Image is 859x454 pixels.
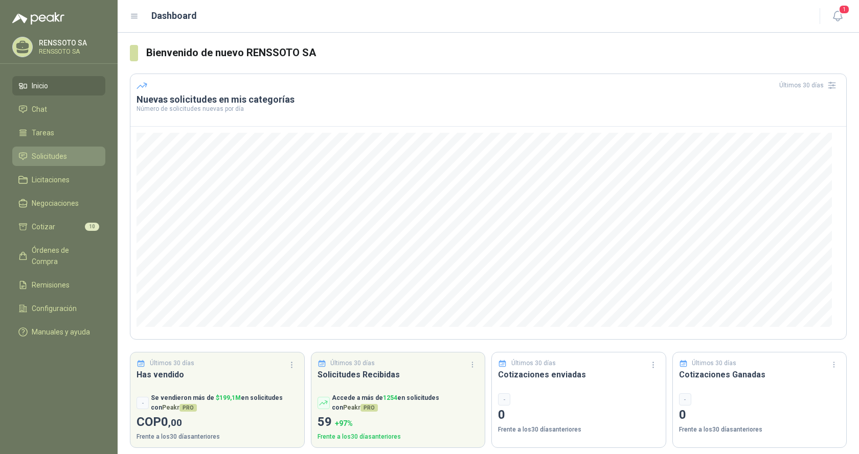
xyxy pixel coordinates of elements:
[146,45,847,61] h3: Bienvenido de nuevo RENSSOTO SA
[161,415,182,429] span: 0
[32,326,90,338] span: Manuales y ayuda
[679,405,841,425] p: 0
[32,245,96,267] span: Órdenes de Compra
[330,359,375,368] p: Últimos 30 días
[179,404,197,412] span: PRO
[779,77,840,93] div: Últimos 30 días
[318,368,479,381] h3: Solicitudes Recibidas
[12,241,105,271] a: Órdenes de Compra
[168,417,182,428] span: ,00
[32,174,70,185] span: Licitaciones
[498,405,660,425] p: 0
[828,7,847,26] button: 1
[498,368,660,381] h3: Cotizaciones enviadas
[498,425,660,435] p: Frente a los 30 días anteriores
[839,5,850,14] span: 1
[137,106,840,112] p: Número de solicitudes nuevas por día
[332,393,479,413] p: Accede a más de en solicitudes con
[12,322,105,342] a: Manuales y ayuda
[12,12,64,25] img: Logo peakr
[383,394,397,401] span: 1254
[12,76,105,95] a: Inicio
[32,198,79,209] span: Negociaciones
[150,359,194,368] p: Últimos 30 días
[12,100,105,119] a: Chat
[151,393,298,413] p: Se vendieron más de en solicitudes con
[498,393,510,405] div: -
[137,368,298,381] h3: Has vendido
[12,217,105,236] a: Cotizar10
[679,368,841,381] h3: Cotizaciones Ganadas
[360,404,378,412] span: PRO
[12,299,105,318] a: Configuración
[32,221,55,232] span: Cotizar
[12,170,105,189] a: Licitaciones
[692,359,736,368] p: Últimos 30 días
[85,223,99,231] span: 10
[511,359,556,368] p: Últimos 30 días
[32,279,70,291] span: Remisiones
[137,432,298,442] p: Frente a los 30 días anteriores
[216,394,241,401] span: $ 199,1M
[343,404,378,411] span: Peakr
[39,49,103,55] p: RENSSOTO SA
[335,419,353,427] span: + 97 %
[151,9,197,23] h1: Dashboard
[137,397,149,409] div: -
[679,425,841,435] p: Frente a los 30 días anteriores
[12,194,105,213] a: Negociaciones
[12,147,105,166] a: Solicitudes
[32,151,67,162] span: Solicitudes
[39,39,103,46] p: RENSSOTO SA
[32,127,54,138] span: Tareas
[32,303,77,314] span: Configuración
[679,393,691,405] div: -
[12,275,105,295] a: Remisiones
[318,432,479,442] p: Frente a los 30 días anteriores
[12,123,105,142] a: Tareas
[32,80,48,91] span: Inicio
[318,413,479,432] p: 59
[32,104,47,115] span: Chat
[162,404,197,411] span: Peakr
[137,93,840,106] h3: Nuevas solicitudes en mis categorías
[137,413,298,432] p: COP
